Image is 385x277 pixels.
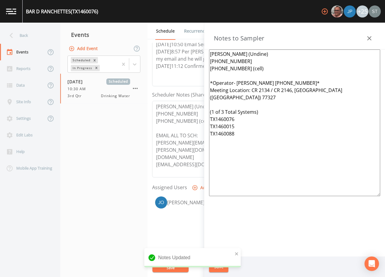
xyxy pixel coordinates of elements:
[155,23,176,40] a: Schedule
[155,196,167,209] img: 3f6d5d0d65d5b3aafc5dc704fbaeae44
[369,5,381,18] img: cb9926319991c592eb2b4c75d39c237f
[214,33,264,43] h3: Notes to Sampler
[209,49,380,196] textarea: [PERSON_NAME] (Undine) [PHONE_NUMBER] [PHONE_NUMBER] (cell) *Operator- [PERSON_NAME] [PHONE_NUMBE...
[191,182,211,193] button: Add
[152,91,244,98] label: Scheduler Notes (Shared with all events)
[152,184,187,191] label: Assigned Users
[71,57,91,63] div: Scheduled
[91,57,98,63] div: Remove Scheduled
[331,5,343,18] div: Mike Franklin
[343,5,356,18] div: Joshua gere Paul
[152,101,333,177] textarea: [PERSON_NAME] (Undine) [PHONE_NUMBER] [PHONE_NUMBER] (cell) EMAIL ALL TO SCH: [PERSON_NAME][EMAIL...
[93,65,100,71] div: Remove In Progress
[331,5,343,18] img: e2d790fa78825a4bb76dcb6ab311d44c
[144,248,241,267] div: Notes Updated
[183,23,208,40] a: Recurrence
[356,5,368,18] div: +25
[71,65,93,71] div: In Progress
[167,199,227,206] div: [PERSON_NAME]
[67,43,100,54] button: Add Event
[67,93,85,99] span: 3rd Qtr
[101,93,130,99] span: Drinking Water
[152,10,333,86] textarea: [DATE]2:58 Email Sent [DATE]3:07 Confirmed Appt [DATE]9:27 Email Sent to CXL appt due to State Sh...
[60,74,148,104] a: [DATE]Scheduled10:30 AM3rd QtrDrinking Water
[26,8,98,15] div: BAR D RANCHETTES (TX1460076)
[344,5,356,18] img: 41241ef155101aa6d92a04480b0d0000
[106,78,130,85] span: Scheduled
[60,27,148,42] div: Events
[235,250,239,257] button: close
[365,256,379,271] div: Open Intercom Messenger
[67,78,87,85] span: [DATE]
[6,8,16,14] img: logo
[67,86,89,92] span: 10:30 AM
